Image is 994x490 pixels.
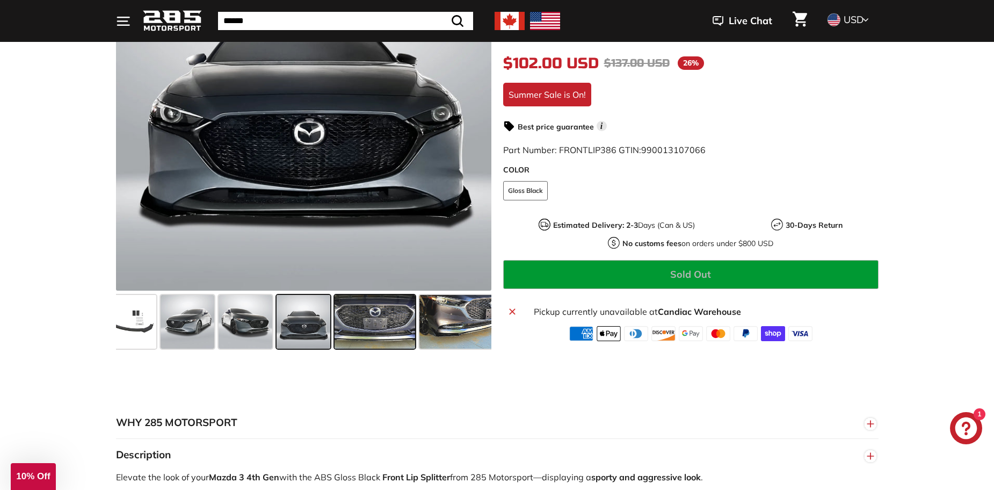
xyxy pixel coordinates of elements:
[503,145,706,155] span: Part Number: FRONTLIP386 GTIN:
[503,11,879,44] h1: Front Lip Splitter - [DATE]-[DATE] Mazda 3 4th Gen Sedan
[553,220,638,230] strong: Estimated Delivery: 2-3
[553,220,695,231] p: Days (Can & US)
[16,471,50,481] span: 10% Off
[947,412,985,447] inbox-online-store-chat: Shopify online store chat
[116,439,879,471] button: Description
[11,463,56,490] div: 10% Off
[382,472,450,482] strong: Front Lip Splitter
[786,220,843,230] strong: 30-Days Return
[651,326,676,341] img: discover
[503,164,879,176] label: COLOR
[518,122,594,132] strong: Best price guarantee
[503,260,879,289] button: Sold Out
[218,12,473,30] input: Search
[597,121,607,131] span: i
[678,56,704,70] span: 26%
[734,326,758,341] img: paypal
[761,326,785,341] img: shopify_pay
[658,306,741,317] strong: Candiac Warehouse
[679,326,703,341] img: google_pay
[699,8,786,34] button: Live Chat
[622,239,681,248] strong: No customs fees
[706,326,730,341] img: master
[569,326,593,341] img: american_express
[729,14,772,28] span: Live Chat
[604,56,670,70] span: $137.00 USD
[844,13,864,26] span: USD
[624,326,648,341] img: diners_club
[597,326,621,341] img: apple_pay
[209,472,279,482] strong: Mazda 3 4th Gen
[670,268,711,280] span: Sold Out
[591,472,701,482] strong: sporty and aggressive look
[786,3,814,39] a: Cart
[788,326,812,341] img: visa
[116,407,879,439] button: WHY 285 MOTORSPORT
[503,83,591,106] div: Summer Sale is On!
[622,238,773,249] p: on orders under $800 USD
[534,305,872,318] p: Pickup currently unavailable at
[143,9,202,34] img: Logo_285_Motorsport_areodynamics_components
[503,54,599,73] span: $102.00 USD
[641,145,706,155] span: 990013107066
